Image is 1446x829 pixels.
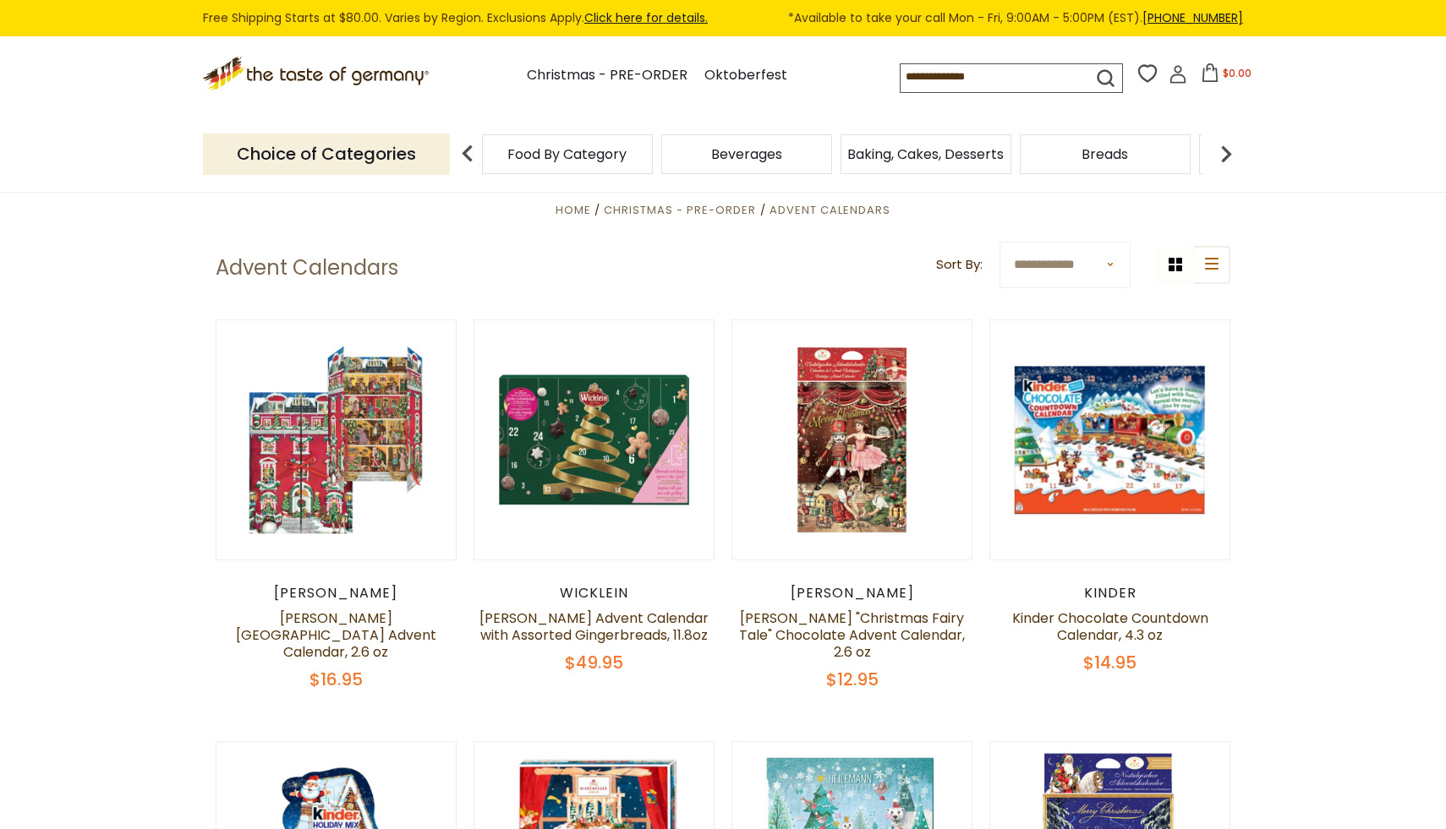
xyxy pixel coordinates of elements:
div: Wicklein [474,585,715,602]
button: $0.00 [1191,63,1263,89]
img: Heidel Christmas Fairy Tale Chocolate Advent Calendar [732,320,972,559]
a: Baking, Cakes, Desserts [847,148,1004,161]
div: [PERSON_NAME] [216,585,457,602]
p: Choice of Categories [203,134,450,175]
img: Kinder Chocolate Countdown Calendar [990,320,1230,559]
span: $49.95 [565,651,623,674]
a: Home [556,202,591,218]
span: *Available to take your call Mon - Fri, 9:00AM - 5:00PM (EST). [788,8,1243,28]
span: $16.95 [309,668,363,691]
a: [PERSON_NAME] Advent Calendar with Assorted Gingerbreads, 11.8oz [479,608,709,645]
img: previous arrow [451,137,485,171]
a: Oktoberfest [704,64,787,87]
a: [PERSON_NAME][GEOGRAPHIC_DATA] Advent Calendar, 2.6 oz [236,608,436,662]
span: $12.95 [826,668,879,691]
span: $0.00 [1223,66,1252,80]
div: [PERSON_NAME] [731,585,972,602]
img: Windel Manor House Advent Calendar [216,320,456,559]
a: Food By Category [507,148,627,161]
img: Wicklein Advent Calendar Assorted Gingerbread [474,320,714,559]
div: Kinder [989,585,1230,602]
label: Sort By: [936,254,983,275]
a: Breads [1082,148,1128,161]
a: [PERSON_NAME] "Christmas Fairy Tale" Chocolate Advent Calendar, 2.6 oz [739,608,965,662]
span: $14.95 [1083,651,1137,674]
a: Christmas - PRE-ORDER [527,64,687,87]
a: Kinder Chocolate Countdown Calendar, 4.3 oz [1012,608,1208,645]
img: next arrow [1209,137,1243,171]
a: Click here for details. [584,9,708,26]
a: [PHONE_NUMBER] [1142,9,1243,26]
div: Free Shipping Starts at $80.00. Varies by Region. Exclusions Apply. [203,8,1243,28]
a: Beverages [711,148,782,161]
a: Advent Calendars [770,202,890,218]
a: Christmas - PRE-ORDER [604,202,756,218]
h1: Advent Calendars [216,255,398,281]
